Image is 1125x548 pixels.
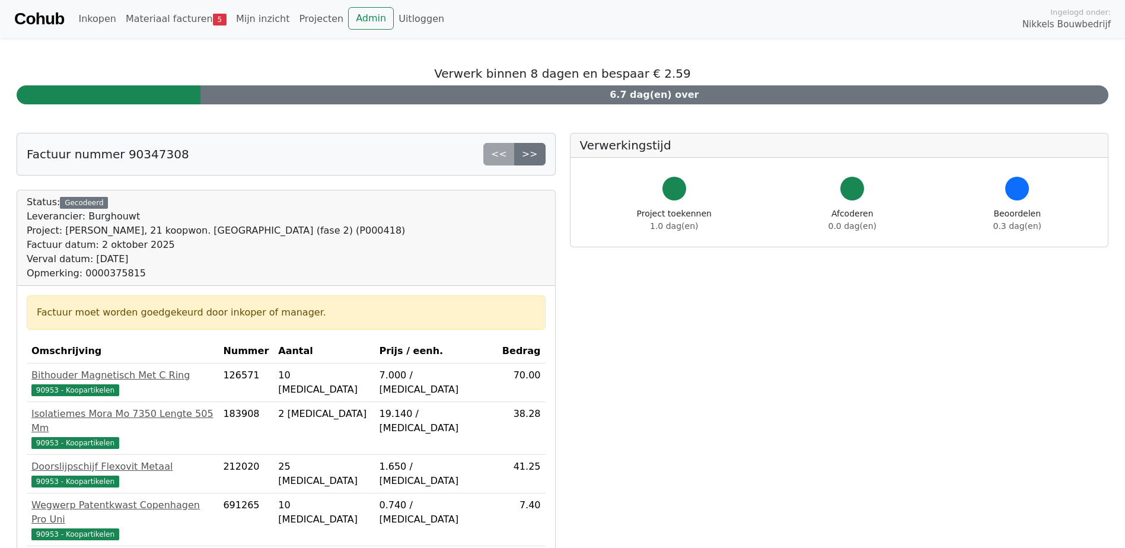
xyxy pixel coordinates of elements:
[218,339,273,364] th: Nummer
[27,195,405,281] div: Status:
[14,5,64,33] a: Cohub
[993,208,1041,232] div: Beoordelen
[27,147,189,161] h5: Factuur nummer 90347308
[31,437,119,449] span: 90953 - Koopartikelen
[37,305,536,320] div: Factuur moet worden goedgekeurd door inkoper of manager.
[498,455,546,493] td: 41.25
[31,498,213,541] a: Wegwerp Patentkwast Copenhagen Pro Uni90953 - Koopartikelen
[31,476,119,488] span: 90953 - Koopartikelen
[278,498,369,527] div: 10 [MEDICAL_DATA]
[218,493,273,546] td: 691265
[31,528,119,540] span: 90953 - Koopartikelen
[218,455,273,493] td: 212020
[31,407,213,450] a: Isolatiemes Mora Mo 7350 Lengte 505 Mm90953 - Koopartikelen
[394,7,449,31] a: Uitloggen
[31,384,119,396] span: 90953 - Koopartikelen
[60,197,108,209] div: Gecodeerd
[514,143,546,165] a: >>
[498,402,546,455] td: 38.28
[828,208,877,232] div: Afcoderen
[218,364,273,402] td: 126571
[278,460,369,488] div: 25 [MEDICAL_DATA]
[498,493,546,546] td: 7.40
[218,402,273,455] td: 183908
[213,14,227,26] span: 5
[31,460,213,474] div: Doorslijpschijf Flexovit Metaal
[74,7,120,31] a: Inkopen
[31,460,213,488] a: Doorslijpschijf Flexovit Metaal90953 - Koopartikelen
[498,364,546,402] td: 70.00
[27,266,405,281] div: Opmerking: 0000375815
[278,407,369,421] div: 2 [MEDICAL_DATA]
[17,66,1108,81] h5: Verwerk binnen 8 dagen en bespaar € 2.59
[27,339,218,364] th: Omschrijving
[200,85,1108,104] div: 6.7 dag(en) over
[1022,18,1111,31] span: Nikkels Bouwbedrijf
[27,209,405,224] div: Leverancier: Burghouwt
[348,7,394,30] a: Admin
[374,339,497,364] th: Prijs / eenh.
[379,407,492,435] div: 19.140 / [MEDICAL_DATA]
[31,368,213,383] div: Bithouder Magnetisch Met C Ring
[379,368,492,397] div: 7.000 / [MEDICAL_DATA]
[121,7,231,31] a: Materiaal facturen5
[31,368,213,397] a: Bithouder Magnetisch Met C Ring90953 - Koopartikelen
[379,498,492,527] div: 0.740 / [MEDICAL_DATA]
[27,224,405,238] div: Project: [PERSON_NAME], 21 koopwon. [GEOGRAPHIC_DATA] (fase 2) (P000418)
[580,138,1099,152] h5: Verwerkingstijd
[231,7,295,31] a: Mijn inzicht
[498,339,546,364] th: Bedrag
[828,221,877,231] span: 0.0 dag(en)
[379,460,492,488] div: 1.650 / [MEDICAL_DATA]
[278,368,369,397] div: 10 [MEDICAL_DATA]
[27,252,405,266] div: Verval datum: [DATE]
[273,339,374,364] th: Aantal
[1050,7,1111,18] span: Ingelogd onder:
[27,238,405,252] div: Factuur datum: 2 oktober 2025
[993,221,1041,231] span: 0.3 dag(en)
[31,407,213,435] div: Isolatiemes Mora Mo 7350 Lengte 505 Mm
[650,221,698,231] span: 1.0 dag(en)
[294,7,348,31] a: Projecten
[637,208,712,232] div: Project toekennen
[31,498,213,527] div: Wegwerp Patentkwast Copenhagen Pro Uni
